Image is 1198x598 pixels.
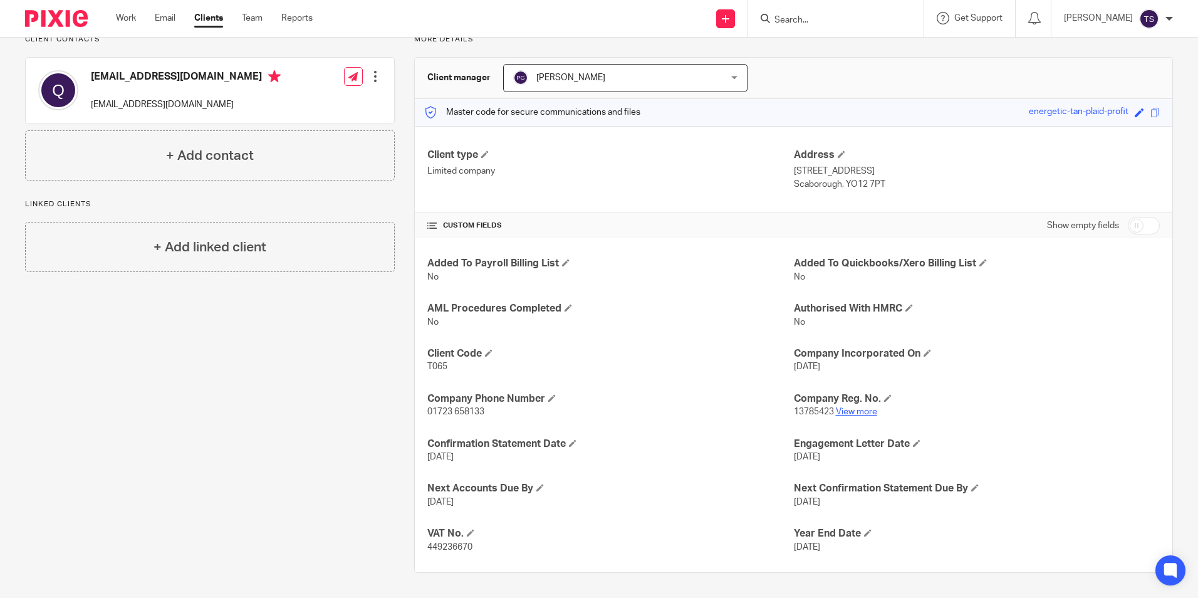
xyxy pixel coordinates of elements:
[91,70,281,86] h4: [EMAIL_ADDRESS][DOMAIN_NAME]
[794,165,1160,177] p: [STREET_ADDRESS]
[427,498,454,506] span: [DATE]
[1047,219,1119,232] label: Show empty fields
[242,12,263,24] a: Team
[427,302,793,315] h4: AML Procedures Completed
[427,482,793,495] h4: Next Accounts Due By
[25,199,395,209] p: Linked clients
[427,453,454,461] span: [DATE]
[194,12,223,24] a: Clients
[116,12,136,24] a: Work
[427,347,793,360] h4: Client Code
[513,70,528,85] img: svg%3E
[794,438,1160,451] h4: Engagement Letter Date
[794,482,1160,495] h4: Next Confirmation Statement Due By
[427,362,447,371] span: T065
[155,12,175,24] a: Email
[794,392,1160,406] h4: Company Reg. No.
[794,347,1160,360] h4: Company Incorporated On
[427,318,439,327] span: No
[154,238,266,257] h4: + Add linked client
[427,149,793,162] h4: Client type
[427,392,793,406] h4: Company Phone Number
[794,178,1160,191] p: Scaborough, YO12 7PT
[25,10,88,27] img: Pixie
[1064,12,1133,24] p: [PERSON_NAME]
[281,12,313,24] a: Reports
[427,438,793,451] h4: Confirmation Statement Date
[424,106,640,118] p: Master code for secure communications and files
[794,498,820,506] span: [DATE]
[38,70,78,110] img: svg%3E
[794,453,820,461] span: [DATE]
[427,257,793,270] h4: Added To Payroll Billing List
[1029,105,1128,120] div: energetic-tan-plaid-profit
[794,273,805,281] span: No
[427,165,793,177] p: Limited company
[954,14,1003,23] span: Get Support
[794,318,805,327] span: No
[794,302,1160,315] h4: Authorised With HMRC
[794,257,1160,270] h4: Added To Quickbooks/Xero Billing List
[427,273,439,281] span: No
[427,221,793,231] h4: CUSTOM FIELDS
[794,407,834,416] span: 13785423
[427,543,472,552] span: 449236670
[427,407,484,416] span: 01723 658133
[794,543,820,552] span: [DATE]
[794,527,1160,540] h4: Year End Date
[91,98,281,111] p: [EMAIL_ADDRESS][DOMAIN_NAME]
[427,527,793,540] h4: VAT No.
[536,73,605,82] span: [PERSON_NAME]
[836,407,877,416] a: View more
[794,362,820,371] span: [DATE]
[25,34,395,45] p: Client contacts
[414,34,1173,45] p: More details
[427,71,491,84] h3: Client manager
[268,70,281,83] i: Primary
[773,15,886,26] input: Search
[166,146,254,165] h4: + Add contact
[794,149,1160,162] h4: Address
[1139,9,1159,29] img: svg%3E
